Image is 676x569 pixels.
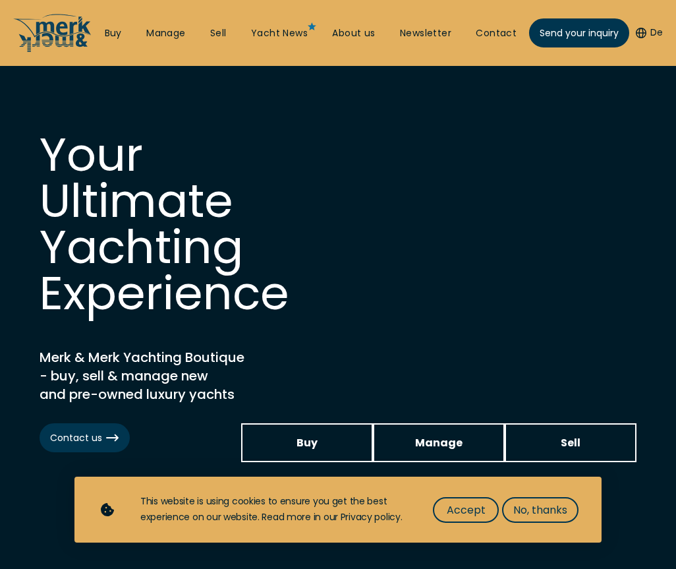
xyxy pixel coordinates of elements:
span: Send your inquiry [540,26,619,40]
button: No, thanks [502,497,578,523]
a: Send your inquiry [529,18,629,47]
span: Accept [447,502,486,518]
span: Manage [415,434,463,451]
a: Buy [105,27,122,40]
a: Privacy policy [341,510,401,524]
a: Contact us [40,423,130,452]
a: Contact [476,27,517,40]
span: Buy [296,434,318,451]
a: Manage [373,423,505,462]
a: Sell [210,27,227,40]
button: Accept [433,497,499,523]
a: Yacht News [251,27,308,40]
span: No, thanks [513,502,567,518]
a: About us [332,27,375,40]
span: Sell [561,434,580,451]
a: Manage [146,27,185,40]
h1: Your Ultimate Yachting Experience [40,132,303,316]
button: De [636,26,663,40]
span: Contact us [50,431,119,445]
div: This website is using cookies to ensure you get the best experience on our website. Read more in ... [140,494,407,525]
a: Sell [505,423,636,462]
a: Buy [241,423,373,462]
a: Newsletter [400,27,451,40]
h2: Merk & Merk Yachting Boutique - buy, sell & manage new and pre-owned luxury yachts [40,348,369,404]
